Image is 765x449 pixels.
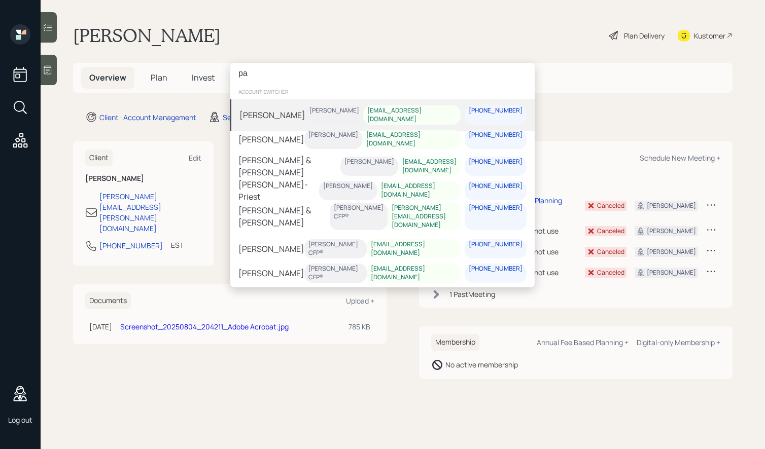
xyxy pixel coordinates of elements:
div: account switcher [230,84,535,99]
div: [PERSON_NAME] [323,182,373,191]
div: [PERSON_NAME] [344,158,394,166]
div: [PHONE_NUMBER] [469,106,523,115]
input: Type a command or search… [230,63,535,84]
div: [PHONE_NUMBER] [469,158,523,166]
div: [PHONE_NUMBER] [469,204,523,212]
div: [PERSON_NAME] CFP® [334,204,384,221]
div: [PERSON_NAME] & [PERSON_NAME] [238,154,340,178]
div: [PERSON_NAME] [308,131,358,139]
div: [EMAIL_ADDRESS][DOMAIN_NAME] [381,182,457,199]
div: [EMAIL_ADDRESS][DOMAIN_NAME] [371,265,457,282]
div: [PERSON_NAME] CFP® [308,265,363,282]
div: [PERSON_NAME]-Priest [238,178,319,203]
div: [EMAIL_ADDRESS][DOMAIN_NAME] [371,240,457,257]
div: [PHONE_NUMBER] [469,265,523,273]
div: [PHONE_NUMBER] [469,182,523,191]
div: [PERSON_NAME] [238,133,304,145]
div: [PERSON_NAME] & [PERSON_NAME] [238,204,330,229]
div: [PERSON_NAME] [239,109,305,121]
div: [PERSON_NAME][EMAIL_ADDRESS][DOMAIN_NAME] [392,204,457,229]
div: [EMAIL_ADDRESS][DOMAIN_NAME] [402,158,457,175]
div: [PHONE_NUMBER] [469,131,523,139]
div: [EMAIL_ADDRESS][DOMAIN_NAME] [367,106,457,124]
div: [PERSON_NAME] CFP® [308,240,363,257]
div: [PHONE_NUMBER] [469,240,523,249]
div: [PERSON_NAME] [238,243,304,255]
div: [EMAIL_ADDRESS][DOMAIN_NAME] [366,131,457,148]
div: [PERSON_NAME] [309,106,359,115]
div: [PERSON_NAME] [238,267,304,279]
